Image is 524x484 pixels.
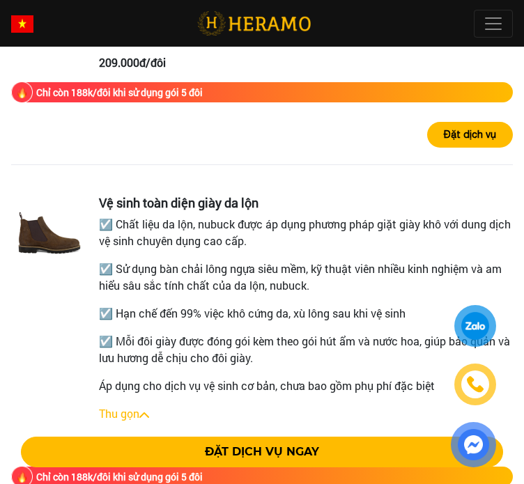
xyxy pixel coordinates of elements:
img: fire.png [11,81,33,103]
img: vn-flag.png [11,15,33,33]
a: Thu gọn [99,406,139,421]
p: ☑️ Mỗi đôi giày được đóng gói kèm theo gói hút ẩm và nước hoa, giúp bảo quản và lưu hương dễ chịu... [99,333,513,366]
a: phone-icon [456,366,494,403]
div: Chỉ còn 188k/đôi khi sử dụng gói 5 đôi [36,469,203,484]
button: ĐẶT DỊCH VỤ NGAY [21,437,503,467]
img: Vệ sinh toàn diện giày da lộn [11,196,88,272]
img: arrow_up.svg [139,412,149,418]
button: Đặt dịch vụ [427,122,513,148]
p: ☑️ Sử dụng bàn chải lông ngựa siêu mềm, kỹ thuật viên nhiều kinh nghiệm và am hiểu sâu sắc tính c... [99,260,513,294]
p: ☑️ Chất liệu da lộn, nubuck được áp dụng phương pháp giặt giày khô với dung dịch vệ sinh chuyên d... [99,216,513,249]
img: logo [197,9,311,38]
p: ☑️ Hạn chế đến 99% việc khô cứng da, xù lông sau khi vệ sinh [99,305,513,322]
div: 209.000đ/đôi [99,54,513,71]
div: Chỉ còn 188k/đôi khi sử dụng gói 5 đôi [36,85,203,100]
h3: Vệ sinh toàn diện giày da lộn [99,196,513,211]
p: Áp dụng cho dịch vụ vệ sinh cơ bản, chưa bao gồm phụ phí đặc biệt [99,377,513,394]
img: phone-icon [467,376,484,393]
